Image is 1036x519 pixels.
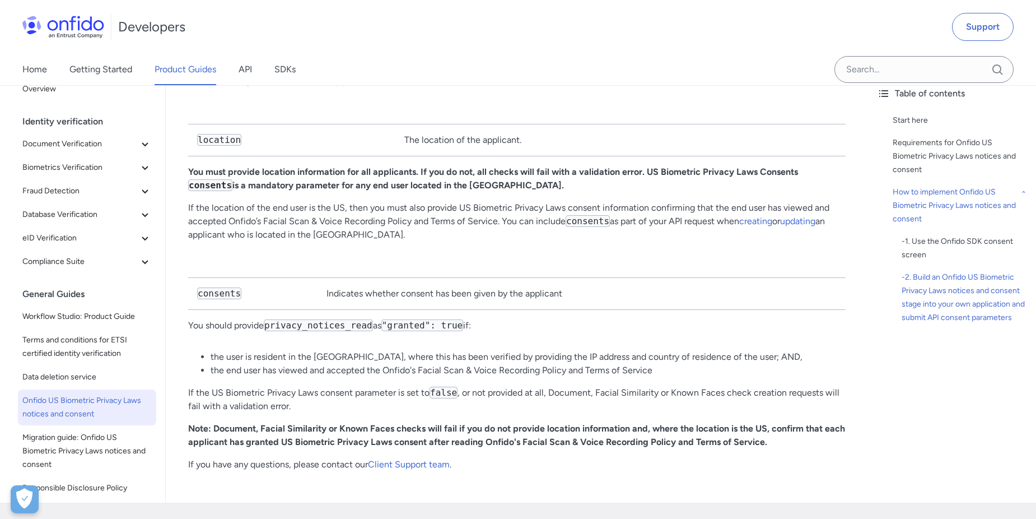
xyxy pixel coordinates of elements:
[18,477,156,499] a: Responsible Disclosure Policy
[264,319,373,331] code: privacy_notices_read
[188,179,232,191] code: consents
[18,305,156,328] a: Workflow Studio: Product Guide
[430,387,458,398] code: false
[211,364,846,377] li: the end user has viewed and accepted the Onfido's Facial Scan & Voice Recording Policy and Terms ...
[11,485,39,513] button: Open Preferences
[22,184,138,198] span: Fraud Detection
[22,16,104,38] img: Onfido Logo
[188,386,846,413] p: If the US Biometric Privacy Laws consent parameter is set to , or not provided at all, Document, ...
[22,394,152,421] span: Onfido US Biometric Privacy Laws notices and consent
[22,255,138,268] span: Compliance Suite
[893,136,1027,177] a: Requirements for Onfido US Biometric Privacy Laws notices and consent
[952,13,1014,41] a: Support
[395,124,846,156] td: The location of the applicant.
[18,203,156,226] button: Database Verification
[22,431,152,471] span: Migration guide: Onfido US Biometric Privacy Laws notices and consent
[274,54,296,85] a: SDKs
[368,459,450,470] a: Client Support team
[381,319,464,331] code: "granted": true
[22,231,138,245] span: eID Verification
[877,87,1027,100] div: Table of contents
[188,201,846,242] p: If the location of the end user is the US, then you must also provide US Biometric Privacy Laws c...
[11,485,39,513] div: Cookie Preferences
[18,227,156,249] button: eID Verification
[18,78,156,100] a: Overview
[18,390,156,425] a: Onfido US Biometric Privacy Laws notices and consent
[18,366,156,388] a: Data deletion service
[893,186,1027,226] a: How to implement Onfido US Biometric Privacy Laws notices and consent
[18,329,156,365] a: Terms and conditions for ETSI certified identity verification
[18,180,156,202] button: Fraud Detection
[22,137,138,151] span: Document Verification
[239,54,252,85] a: API
[902,271,1027,325] a: -2. Build an Onfido US Biometric Privacy Laws notices and consent stage into your own application...
[197,134,241,146] code: location
[18,156,156,179] button: Biometrics Verification
[188,458,846,471] p: If you have any questions, please contact our .
[18,133,156,155] button: Document Verification
[902,235,1027,262] a: -1. Use the Onfido SDK consent screen
[22,481,152,495] span: Responsible Disclosure Policy
[211,350,846,364] li: the user is resident in the [GEOGRAPHIC_DATA], where this has been verified by providing the IP a...
[566,215,610,227] code: consents
[739,216,772,226] a: creating
[188,166,645,177] strong: You must provide location information for all applicants. If you do not, all checks will fail wit...
[902,271,1027,325] div: - 2. Build an Onfido US Biometric Privacy Laws notices and consent stage into your own applicatio...
[318,277,846,309] td: Indicates whether consent has been given by the applicant
[893,114,1027,127] a: Start here
[22,310,152,323] span: Workflow Studio: Product Guide
[22,161,138,174] span: Biometrics Verification
[18,251,156,273] button: Compliance Suite
[647,166,798,177] strong: US Biometric Privacy Laws Consents
[188,423,845,447] strong: Note: Document, Facial Similarity or Known Faces checks will fail if you do not provide location ...
[197,288,241,299] code: consents
[22,283,161,305] div: General Guides
[118,18,185,36] h1: Developers
[902,235,1027,262] div: - 1. Use the Onfido SDK consent screen
[22,110,161,133] div: Identity verification
[18,427,156,476] a: Migration guide: Onfido US Biometric Privacy Laws notices and consent
[22,370,152,384] span: Data deletion service
[155,54,216,85] a: Product Guides
[780,216,815,226] a: updating
[22,82,152,96] span: Overview
[69,54,132,85] a: Getting Started
[188,180,564,191] strong: is a mandatory parameter for any end user located in the [GEOGRAPHIC_DATA].
[22,208,138,221] span: Database Verification
[834,56,1014,83] input: Onfido search input field
[188,319,846,332] p: You should provide as if:
[22,333,152,360] span: Terms and conditions for ETSI certified identity verification
[22,54,47,85] a: Home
